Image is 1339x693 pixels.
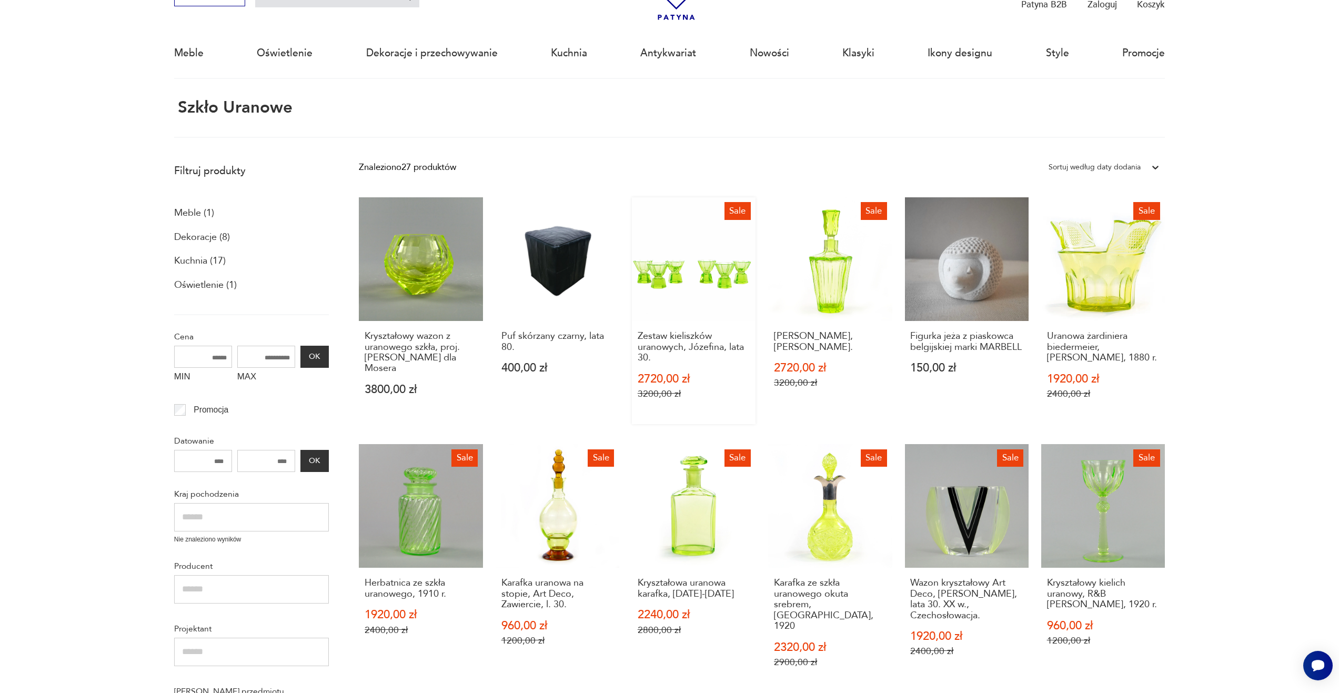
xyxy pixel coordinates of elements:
[174,535,329,545] p: Nie znaleziono wyników
[501,635,614,646] p: 1200,00 zł
[1047,620,1160,631] p: 960,00 zł
[638,374,750,385] p: 2720,00 zł
[910,631,1023,642] p: 1920,00 zł
[1047,374,1160,385] p: 1920,00 zł
[750,29,789,77] a: Nowości
[1049,160,1141,174] div: Sortuj według daty dodania
[174,368,232,388] label: MIN
[638,578,750,599] h3: Kryształowa uranowa karafka, [DATE]-[DATE]
[174,228,230,246] a: Dekoracje (8)
[366,29,498,77] a: Dekoracje i przechowywanie
[774,363,887,374] p: 2720,00 zł
[1047,578,1160,610] h3: Kryształowy kielich uranowy, R&B [PERSON_NAME], 1920 r.
[638,625,750,636] p: 2800,00 zł
[905,444,1029,692] a: SaleWazon kryształowy Art Deco, K. Palda, lata 30. XX w., Czechosłowacja.Wazon kryształowy Art De...
[300,450,329,472] button: OK
[501,363,614,374] p: 400,00 zł
[638,609,750,620] p: 2240,00 zł
[638,331,750,363] h3: Zestaw kieliszków uranowych, Józefina, lata 30.
[174,434,329,448] p: Datowanie
[910,363,1023,374] p: 150,00 zł
[768,444,892,692] a: SaleKarafka ze szkła uranowego okuta srebrem, Niemcy, 1920Karafka ze szkła uranowego okuta srebre...
[365,331,477,374] h3: Kryształowy wazon z uranowego szkła, proj. [PERSON_NAME] dla Mosera
[237,368,295,388] label: MAX
[928,29,992,77] a: Ikony designu
[1041,197,1165,424] a: SaleUranowa żardiniera biedermeier, cebrzyk, 1880 r.Uranowa żardiniera biedermeier, [PERSON_NAME]...
[174,99,293,117] h1: szkło uranowe
[300,346,329,368] button: OK
[174,559,329,573] p: Producent
[365,578,477,599] h3: Herbatnica ze szkła uranowego, 1910 r.
[774,331,887,353] h3: [PERSON_NAME], [PERSON_NAME].
[1046,29,1069,77] a: Style
[551,29,587,77] a: Kuchnia
[501,331,614,353] h3: Puf skórzany czarny, lata 80.
[174,622,329,636] p: Projektant
[174,164,329,178] p: Filtruj produkty
[1047,331,1160,363] h3: Uranowa żardiniera biedermeier, [PERSON_NAME], 1880 r.
[496,197,619,424] a: Puf skórzany czarny, lata 80.Puf skórzany czarny, lata 80.400,00 zł
[174,330,329,344] p: Cena
[842,29,874,77] a: Klasyki
[365,609,477,620] p: 1920,00 zł
[774,377,887,388] p: 3200,00 zł
[632,197,756,424] a: SaleZestaw kieliszków uranowych, Józefina, lata 30.Zestaw kieliszków uranowych, Józefina, lata 30...
[1047,635,1160,646] p: 1200,00 zł
[359,444,482,692] a: SaleHerbatnica ze szkła uranowego, 1910 r.Herbatnica ze szkła uranowego, 1910 r.1920,00 zł2400,00 zł
[905,197,1029,424] a: Figurka jeża z piaskowca belgijskiej marki MARBELLFigurka jeża z piaskowca belgijskiej marki MARB...
[365,384,477,395] p: 3800,00 zł
[174,252,226,270] a: Kuchnia (17)
[194,403,228,417] p: Promocja
[501,620,614,631] p: 960,00 zł
[174,276,237,294] a: Oświetlenie (1)
[1047,388,1160,399] p: 2400,00 zł
[910,578,1023,621] h3: Wazon kryształowy Art Deco, [PERSON_NAME], lata 30. XX w., Czechosłowacja.
[910,331,1023,353] h3: Figurka jeża z piaskowca belgijskiej marki MARBELL
[774,578,887,631] h3: Karafka ze szkła uranowego okuta srebrem, [GEOGRAPHIC_DATA], 1920
[638,388,750,399] p: 3200,00 zł
[359,197,482,424] a: Kryształowy wazon z uranowego szkła, proj. L. Jaburek dla MoseraKryształowy wazon z uranowego szk...
[501,578,614,610] h3: Karafka uranowa na stopie, Art Deco, Zawiercie, l. 30.
[365,625,477,636] p: 2400,00 zł
[774,657,887,668] p: 2900,00 zł
[640,29,696,77] a: Antykwariat
[496,444,619,692] a: SaleKarafka uranowa na stopie, Art Deco, Zawiercie, l. 30.Karafka uranowa na stopie, Art Deco, Za...
[1041,444,1165,692] a: SaleKryształowy kielich uranowy, R&B Szczytna, 1920 r.Kryształowy kielich uranowy, R&B [PERSON_NA...
[174,487,329,501] p: Kraj pochodzenia
[174,29,204,77] a: Meble
[1122,29,1165,77] a: Promocje
[632,444,756,692] a: SaleKryształowa uranowa karafka, 1890-1900Kryształowa uranowa karafka, [DATE]-[DATE]2240,00 zł280...
[257,29,313,77] a: Oświetlenie
[774,642,887,653] p: 2320,00 zł
[910,646,1023,657] p: 2400,00 zł
[1303,651,1333,680] iframe: Smartsupp widget button
[174,204,214,222] a: Meble (1)
[359,160,456,174] div: Znaleziono 27 produktów
[768,197,892,424] a: SaleUranowa karafka, Huta Józefina.[PERSON_NAME], [PERSON_NAME].2720,00 zł3200,00 zł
